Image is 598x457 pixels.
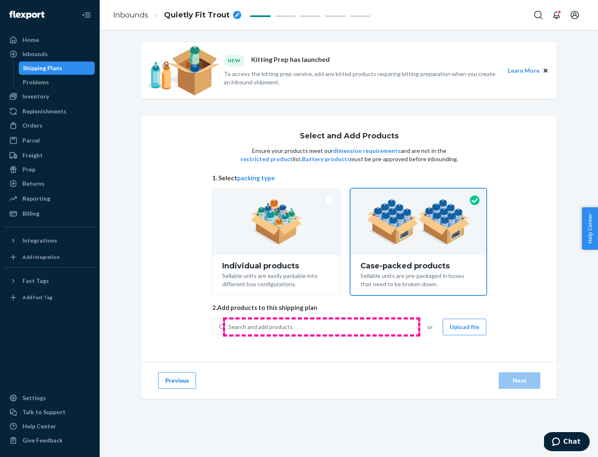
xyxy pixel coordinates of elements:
button: dimension requirements [333,147,401,155]
a: Inbounds [5,47,95,61]
div: Give Feedback [22,436,63,445]
div: Case-packed products [360,262,476,270]
a: Settings [5,391,95,405]
div: Prep [22,165,35,174]
div: Search and add products [228,323,293,331]
img: Flexport logo [9,11,44,19]
button: Give Feedback [5,434,95,447]
button: Battery products [302,155,350,163]
a: Problems [19,76,95,89]
button: Learn More [508,66,539,75]
a: Replenishments [5,105,95,118]
button: Open account menu [566,7,583,23]
p: Kitting Prep has launched [251,55,330,66]
div: Reporting [22,194,50,203]
div: Problems [23,78,49,86]
div: Inventory [22,92,49,101]
div: Integrations [22,236,57,245]
a: Billing [5,207,95,220]
a: Help Center [5,420,95,433]
a: Freight [5,149,95,162]
button: Previous [158,372,196,389]
button: packing type [237,174,275,182]
div: Talk to Support [22,408,66,416]
div: Shipping Plans [23,64,62,72]
a: Add Fast Tag [5,291,95,304]
button: Integrations [5,234,95,247]
span: 2. Add products to this shipping plan [212,303,486,312]
img: individual-pack.facf35554cb0f1810c75b2bd6df2d64e.png [250,199,302,245]
button: Fast Tags [5,274,95,287]
div: Next [506,376,533,385]
div: Freight [22,151,43,160]
button: Talk to Support [5,405,95,419]
a: Prep [5,163,95,176]
div: Inbounds [22,50,48,58]
button: Next [499,372,540,389]
button: Close Navigation [78,7,95,23]
button: Open notifications [548,7,565,23]
div: Help Center [22,422,56,430]
div: Parcel [22,136,40,145]
div: Returns [22,179,44,188]
h1: Select and Add Products [300,132,399,140]
div: Sellable units are pre-packaged in boxes that need to be broken down. [360,270,476,288]
div: Replenishments [22,107,66,115]
button: restricted product [240,155,293,163]
a: Home [5,33,95,47]
span: Quietly Fit Trout [164,10,230,21]
div: NEW [224,55,245,66]
div: Billing [22,209,39,218]
ol: breadcrumbs [106,3,248,27]
p: Ensure your products meet our and are not in the list. must be pre-approved before inbounding. [240,147,459,163]
p: To access the kitting prep service, add any kitted products requiring kitting preparation when yo... [224,70,500,86]
button: Upload file [443,319,486,335]
div: Fast Tags [22,277,49,285]
a: Returns [5,177,95,190]
div: Home [22,36,39,44]
a: Reporting [5,192,95,205]
button: Help Center [582,207,598,250]
img: case-pack.59cecea509d18c883b923b81aeac6d0b.png [367,199,470,245]
span: 1. Select [212,174,486,182]
div: Orders [22,121,42,130]
a: Inbounds [113,10,148,20]
a: Orders [5,119,95,132]
button: Open Search Box [530,7,547,23]
a: Shipping Plans [19,61,95,75]
div: Add Fast Tag [22,294,52,301]
span: or [427,323,433,331]
div: Individual products [222,262,331,270]
div: Sellable units are easily packable into different box configurations. [222,270,331,288]
button: Close [541,66,550,75]
div: Add Integration [22,253,59,260]
a: Add Integration [5,251,95,264]
div: Settings [22,394,46,402]
a: Parcel [5,134,95,147]
a: Inventory [5,90,95,103]
iframe: Opens a widget where you can chat to one of our agents [544,432,590,453]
